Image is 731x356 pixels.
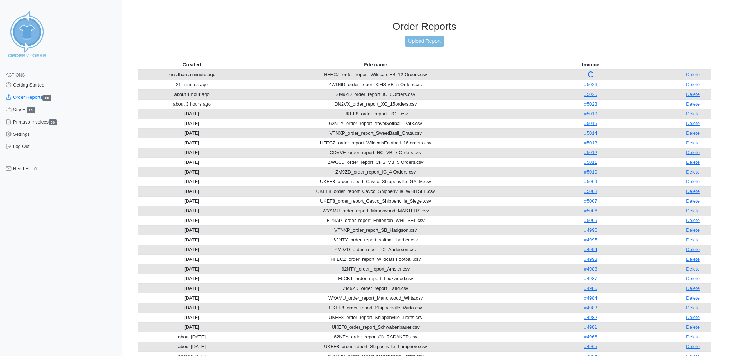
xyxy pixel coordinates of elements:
td: [DATE] [138,322,245,332]
td: [DATE] [138,157,245,167]
td: UKEF8_order_report_Shippenville_Wirta.csv [245,303,506,313]
td: WYAMU_order_report_Manorwood_MASTERS.csv [245,206,506,216]
a: #4996 [584,227,597,233]
td: [DATE] [138,186,245,196]
th: Invoice [506,60,675,70]
td: ZM9ZD_order_report_Laird.csv [245,283,506,293]
td: [DATE] [138,148,245,157]
td: WYAMU_order_report_Manorwood_Wirta.csv [245,293,506,303]
a: Delete [686,130,700,136]
a: #4966 [584,334,597,339]
a: #5014 [584,130,597,136]
td: [DATE] [138,235,245,245]
td: about 1 hour ago [138,89,245,99]
td: [DATE] [138,293,245,303]
td: [DATE] [138,109,245,119]
a: Delete [686,256,700,262]
a: #5023 [584,101,597,107]
td: VTNXP_order_report_SB_Hadgson.csv [245,225,506,235]
a: Delete [686,82,700,87]
td: UKEF8_order_report_Cavco_Shippenville_WHITSEL.csv [245,186,506,196]
td: [DATE] [138,274,245,283]
a: #5026 [584,82,597,87]
td: [DATE] [138,225,245,235]
a: Delete [686,92,700,97]
a: #5015 [584,121,597,126]
a: #4984 [584,295,597,301]
td: ZWG6D_order_report_CHS VB_5 Orders.csv [245,80,506,89]
a: #4986 [584,286,597,291]
a: Delete [686,198,700,204]
td: ZM9ZD_order_report_IC_Anderson.csv [245,245,506,254]
a: Delete [686,286,700,291]
td: [DATE] [138,128,245,138]
td: about 3 hours ago [138,99,245,109]
span: Actions [6,73,25,78]
a: Delete [686,189,700,194]
td: [DATE] [138,206,245,216]
td: [DATE] [138,303,245,313]
a: #5010 [584,169,597,175]
a: #4982 [584,315,597,320]
th: Created [138,60,245,70]
a: #4988 [584,266,597,272]
td: [DATE] [138,245,245,254]
td: UKEF8_order_report_ROE.csv [245,109,506,119]
a: Delete [686,140,700,145]
a: #4983 [584,305,597,310]
span: 16 [27,107,35,113]
a: Delete [686,72,700,77]
td: [DATE] [138,264,245,274]
td: UKEF8_order_report_Shippenville_Lamphere.csv [245,342,506,351]
a: Delete [686,227,700,233]
h3: Order Reports [138,20,711,33]
td: FPNAP_order_report_Emlenton_WHITSEL.csv [245,216,506,225]
td: UKEF8_order_report_Shippenville_Trefts.csv [245,313,506,322]
a: #5005 [584,218,597,223]
a: Delete [686,266,700,272]
a: Delete [686,305,700,310]
td: [DATE] [138,167,245,177]
a: Delete [686,159,700,165]
a: Delete [686,334,700,339]
a: Delete [686,101,700,107]
td: ZM9ZD_order_report_IC_4 Orders.csv [245,167,506,177]
td: [DATE] [138,119,245,128]
a: #4981 [584,324,597,330]
a: #5009 [584,179,597,184]
td: 62NTY_order_report_Amsler.csv [245,264,506,274]
td: [DATE] [138,196,245,206]
a: Delete [686,324,700,330]
a: #5008 [584,189,597,194]
a: Delete [686,315,700,320]
a: Delete [686,169,700,175]
a: Delete [686,111,700,116]
a: Delete [686,237,700,242]
td: UKEF8_order_report_Cavco_Shippenville_GALM.csv [245,177,506,186]
td: DN2VX_order_report_XC_15orders.csv [245,99,506,109]
a: Delete [686,247,700,252]
a: Delete [686,344,700,349]
td: about [DATE] [138,332,245,342]
td: [DATE] [138,254,245,264]
a: Delete [686,208,700,213]
a: #4987 [584,276,597,281]
a: #4995 [584,237,597,242]
a: #5019 [584,111,597,116]
td: [DATE] [138,138,245,148]
a: Delete [686,276,700,281]
td: [DATE] [138,313,245,322]
td: less than a minute ago [138,70,245,80]
a: #4965 [584,344,597,349]
td: 62NTY_order_report_softball_barber.csv [245,235,506,245]
td: ZM9ZD_order_report_IC_6Orders.csv [245,89,506,99]
td: 62NTY_order_report_travelSoftball_Park.csv [245,119,506,128]
a: Delete [686,295,700,301]
td: UKEF8_order_report_Cavco_Shippenville_Siegel.csv [245,196,506,206]
span: 86 [49,119,57,125]
td: about [DATE] [138,342,245,351]
a: #4994 [584,247,597,252]
td: HFECZ_order_report_Wildcats Football.csv [245,254,506,264]
a: Delete [686,179,700,184]
td: UKEF8_order_report_Schwabenbauer.csv [245,322,506,332]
